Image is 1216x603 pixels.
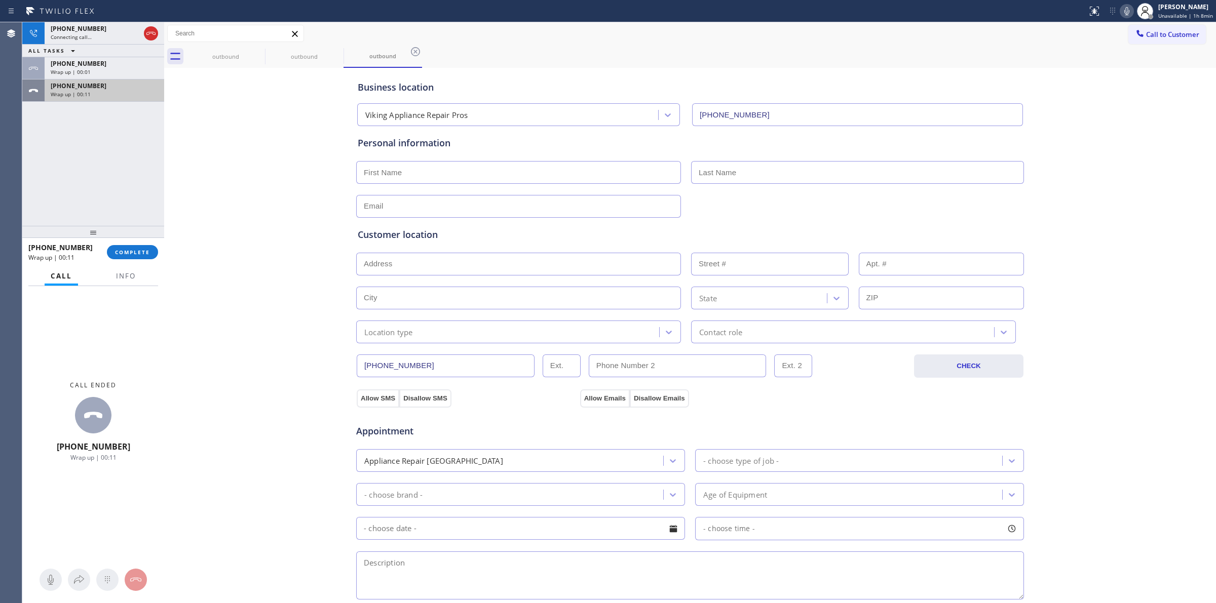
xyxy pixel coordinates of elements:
[589,354,767,377] input: Phone Number 2
[699,326,742,338] div: Contact role
[70,453,117,462] span: Wrap up | 00:11
[51,271,72,280] span: Call
[365,109,468,121] div: Viking Appliance Repair Pros
[364,455,503,466] div: Appliance Repair [GEOGRAPHIC_DATA]
[1158,12,1213,19] span: Unavailable | 1h 8min
[345,52,421,60] div: outbound
[914,354,1023,378] button: CHECK
[22,45,85,57] button: ALL TASKS
[543,354,581,377] input: Ext.
[703,455,779,466] div: - choose type of job -
[356,195,681,218] input: Email
[580,389,630,408] button: Allow Emails
[774,354,812,377] input: Ext. 2
[40,569,62,591] button: Mute
[168,25,303,42] input: Search
[356,287,681,309] input: City
[28,47,65,54] span: ALL TASKS
[703,489,767,500] div: Age of Equipment
[68,569,90,591] button: Open directory
[356,161,681,184] input: First Name
[45,266,78,286] button: Call
[51,33,92,41] span: Connecting call…
[364,326,413,338] div: Location type
[266,53,343,60] div: outbound
[51,24,106,33] span: [PHONE_NUMBER]
[358,136,1022,150] div: Personal information
[57,441,130,452] span: [PHONE_NUMBER]
[51,68,91,75] span: Wrap up | 00:01
[859,287,1024,309] input: ZIP
[1128,25,1206,44] button: Call to Customer
[110,266,142,286] button: Info
[51,91,91,98] span: Wrap up | 00:11
[116,271,136,280] span: Info
[28,253,74,262] span: Wrap up | 00:11
[692,103,1023,126] input: Phone Number
[96,569,119,591] button: Open dialpad
[125,569,147,591] button: Hang up
[51,82,106,90] span: [PHONE_NUMBER]
[859,253,1024,275] input: Apt. #
[187,53,264,60] div: outbound
[357,354,535,377] input: Phone Number
[70,381,117,389] span: Call ended
[630,389,689,408] button: Disallow Emails
[144,26,158,41] button: Hang up
[358,228,1022,242] div: Customer location
[364,489,423,500] div: - choose brand -
[51,59,106,68] span: [PHONE_NUMBER]
[107,245,158,259] button: COMPLETE
[357,389,399,408] button: Allow SMS
[1158,3,1213,11] div: [PERSON_NAME]
[703,524,755,533] span: - choose time -
[356,517,685,540] input: - choose date -
[28,243,93,252] span: [PHONE_NUMBER]
[399,389,451,408] button: Disallow SMS
[1146,30,1199,39] span: Call to Customer
[1120,4,1134,18] button: Mute
[691,161,1024,184] input: Last Name
[356,253,681,275] input: Address
[691,253,849,275] input: Street #
[358,81,1022,94] div: Business location
[699,292,717,304] div: State
[115,249,150,256] span: COMPLETE
[356,424,578,438] span: Appointment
